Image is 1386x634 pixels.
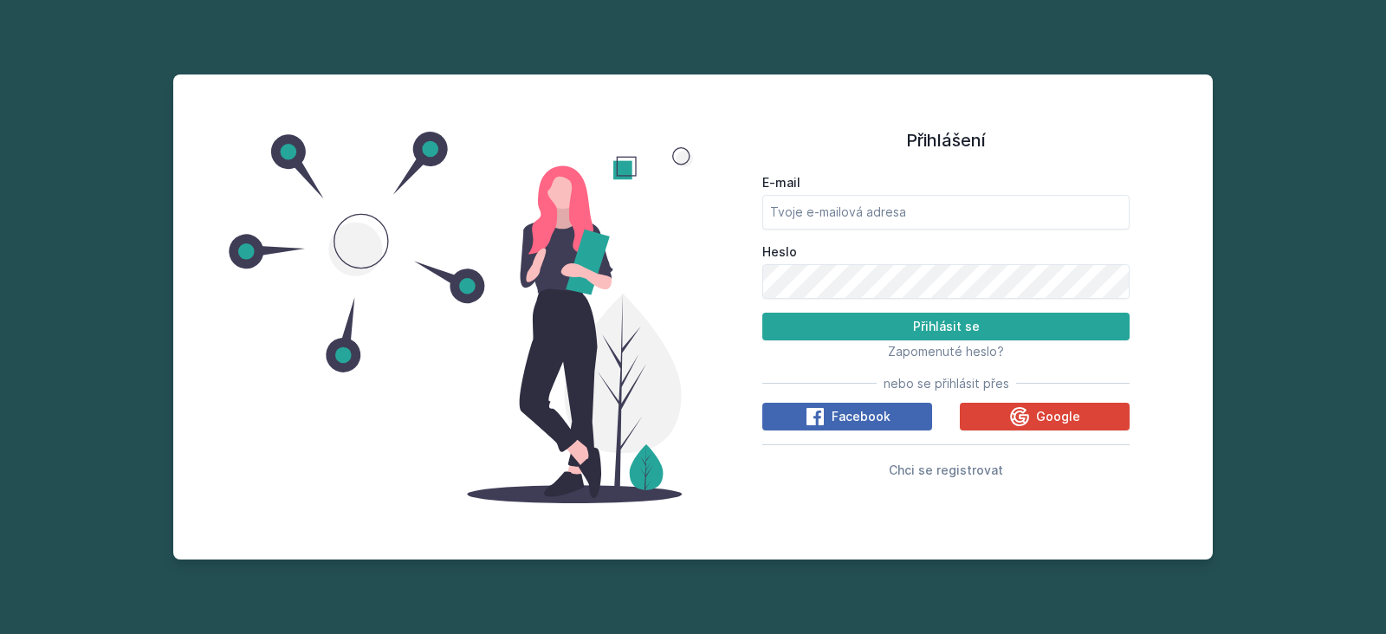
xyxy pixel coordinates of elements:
span: nebo se přihlásit přes [884,375,1009,392]
button: Facebook [762,403,932,430]
h1: Přihlášení [762,127,1130,153]
span: Chci se registrovat [889,463,1003,477]
button: Přihlásit se [762,313,1130,340]
label: E-mail [762,174,1130,191]
label: Heslo [762,243,1130,261]
span: Facebook [832,408,891,425]
input: Tvoje e-mailová adresa [762,195,1130,230]
button: Google [960,403,1130,430]
span: Google [1036,408,1080,425]
button: Chci se registrovat [889,459,1003,480]
span: Zapomenuté heslo? [888,344,1004,359]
